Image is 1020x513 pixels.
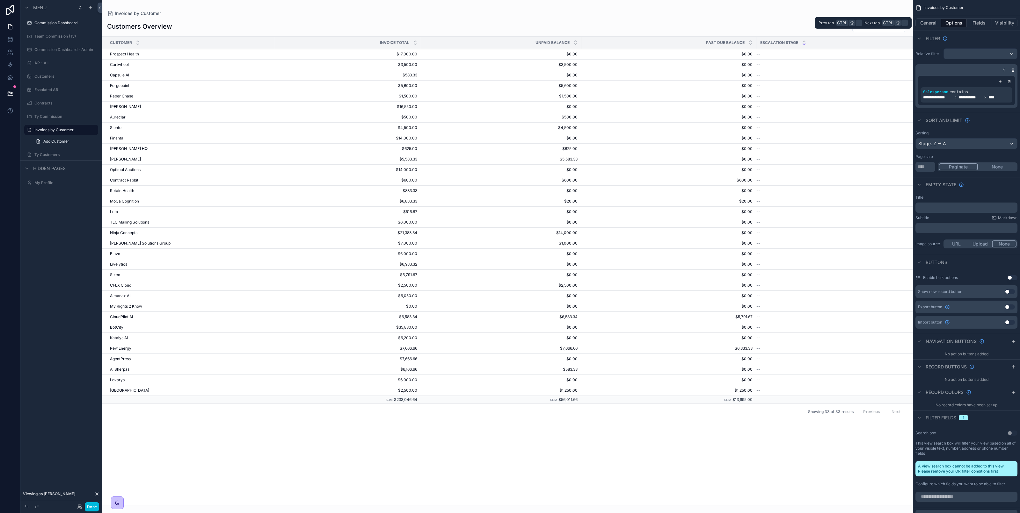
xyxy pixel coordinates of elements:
[950,90,968,95] span: contains
[913,374,1020,385] div: No action buttons added
[34,180,94,185] label: My Profile
[923,90,948,95] span: Salesperson
[915,223,1017,233] div: scrollable content
[915,431,936,436] label: Search box
[33,4,47,11] span: Menu
[998,215,1017,220] span: Markdown
[939,163,978,170] button: Paginate
[23,491,75,496] span: Viewing as [PERSON_NAME]
[856,20,861,25] span: ,
[33,165,66,172] span: Hidden pages
[916,139,1017,149] div: Stage: Z -> A
[915,461,1017,476] div: A view search box cannot be added to this view. Please remove your OR filter conditions first
[968,240,992,247] button: Upload
[944,240,968,247] button: URL
[32,136,98,146] a: Add Customer
[808,409,854,414] span: Showing 33 of 33 results
[918,289,962,294] div: Show new record button
[941,18,967,27] button: Options
[918,304,942,310] span: Export button
[913,400,1020,410] div: No record colors have been set up
[34,127,94,132] label: Invoices by Customer
[882,20,894,26] span: Ctrl
[34,47,94,52] label: Commission Dashboard - Admin
[819,20,834,25] span: Prev tab
[915,481,1005,487] label: Configure which fields you want to be able to filter
[992,215,1017,220] a: Markdown
[918,320,942,325] span: Import button
[963,415,964,420] div: 1
[34,87,94,92] label: Escalated AR
[110,40,132,45] span: Customer
[978,163,1016,170] button: None
[967,18,992,27] button: Fields
[926,182,956,188] span: Empty state
[394,397,417,402] span: $233,046.64
[915,195,923,200] label: Title
[34,114,94,119] label: Ty Commission
[915,203,1017,213] div: scrollable content
[535,40,570,45] span: Unpaid Balance
[915,51,941,56] label: Relative filter
[34,61,94,66] label: AR - All
[550,398,557,402] small: Sum
[43,139,69,144] span: Add Customer
[926,35,940,42] span: Filter
[34,20,94,25] label: Commission Dashboard
[926,415,956,421] span: Filter fields
[926,364,967,370] span: Record buttons
[915,154,933,159] label: Page size
[915,131,929,136] label: Sorting
[913,349,1020,359] div: No action buttons added
[386,398,393,402] small: Sum
[926,259,947,266] span: Buttons
[34,152,94,157] label: Ty Customers
[915,215,929,220] label: Subtitle
[923,275,958,280] label: Enable bulk actions
[902,20,907,25] span: .
[915,441,1017,456] label: This view search box will filter your view based on all of your visible text, number, address or ...
[34,101,94,106] label: Contracts
[34,74,94,79] label: Customers
[732,397,753,402] span: $13,995.00
[992,18,1017,27] button: Visibility
[85,502,99,511] button: Done
[864,20,880,25] span: Next tab
[558,397,578,402] span: $56,011.66
[760,40,798,45] span: Escalation Stage
[380,40,409,45] span: Invoice Total
[992,240,1016,247] button: None
[924,5,964,10] span: Invoices by Customer
[926,117,962,124] span: Sort And Limit
[706,40,745,45] span: Past Due Balance
[724,398,731,402] small: Sum
[926,389,964,395] span: Record colors
[926,338,977,345] span: Navigation buttons
[915,18,941,27] button: General
[915,138,1017,149] button: Stage: Z -> A
[34,34,94,39] label: Team Commission (Ty)
[836,20,848,26] span: Ctrl
[915,241,941,246] label: Image source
